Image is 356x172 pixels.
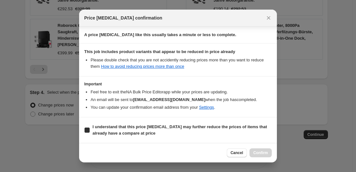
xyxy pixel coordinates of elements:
li: Feel free to exit the NA Bulk Price Editor app while your prices are updating. [91,89,272,95]
a: Settings [199,105,214,110]
button: Close [264,13,273,22]
span: Price [MEDICAL_DATA] confirmation [84,15,162,21]
b: I understand that this price [MEDICAL_DATA] may further reduce the prices of items that already h... [93,124,267,136]
a: How to avoid reducing prices more than once [101,64,184,69]
span: Cancel [231,150,243,155]
h3: Important [84,82,272,87]
li: Please double check that you are not accidently reducing prices more than you want to reduce them [91,57,272,70]
li: You can update your confirmation email address from your . [91,104,272,111]
b: A price [MEDICAL_DATA] like this usually takes a minute or less to complete. [84,32,236,37]
b: This job includes product variants that appear to be reduced in price already [84,49,235,54]
button: Cancel [227,148,247,157]
b: [EMAIL_ADDRESS][DOMAIN_NAME] [133,97,205,102]
li: An email will be sent to when the job has completed . [91,97,272,103]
